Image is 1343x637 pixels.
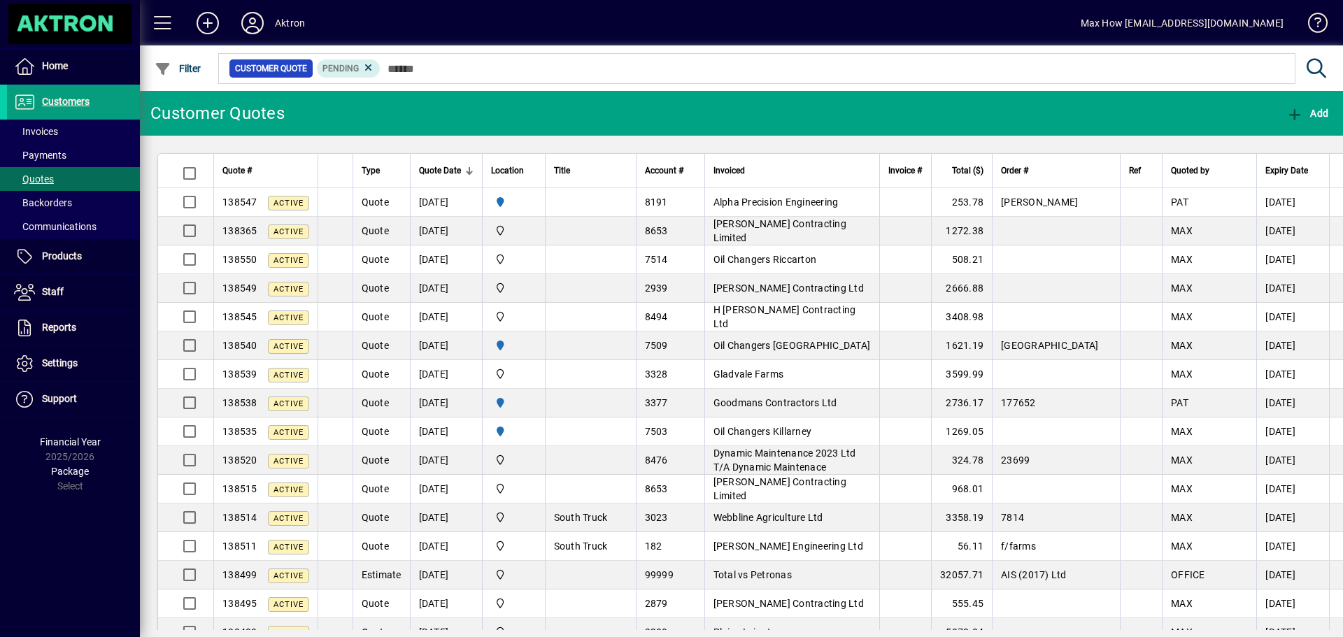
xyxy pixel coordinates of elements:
span: 138549 [222,282,257,294]
span: H [PERSON_NAME] Contracting Ltd [713,304,856,329]
a: Support [7,382,140,417]
span: 7514 [645,254,668,265]
span: [GEOGRAPHIC_DATA] [1001,340,1098,351]
span: Active [273,543,304,552]
span: Webbline Agriculture Ltd [713,512,823,523]
td: 32057.71 [931,561,992,589]
span: MAX [1171,368,1193,380]
td: [DATE] [1256,217,1329,245]
div: Ref [1129,163,1153,178]
td: 1621.19 [931,331,992,360]
span: Quote [362,311,389,322]
span: Financial Year [40,436,101,448]
span: Package [51,466,89,477]
span: Alpha Precision Engineering [713,196,839,208]
span: Account # [645,163,683,178]
span: 138511 [222,541,257,552]
span: Total vs Petronas [713,569,792,580]
span: 8494 [645,311,668,322]
td: [DATE] [1256,503,1329,532]
span: Communications [14,221,97,232]
button: Add [1283,101,1332,126]
td: [DATE] [1256,532,1329,561]
span: Title [554,163,570,178]
div: Location [491,163,537,178]
span: [PERSON_NAME] Contracting Ltd [713,598,864,609]
td: [DATE] [1256,446,1329,475]
span: Active [273,199,304,208]
span: Quote [362,368,389,380]
span: Oil Changers [GEOGRAPHIC_DATA] [713,340,871,351]
span: Products [42,250,82,262]
span: 138539 [222,368,257,380]
span: [PERSON_NAME] Contracting Limited [713,218,846,243]
span: [PERSON_NAME] Contracting Ltd [713,282,864,294]
span: MAX [1171,225,1193,236]
span: 3023 [645,512,668,523]
span: 3377 [645,397,668,408]
span: Active [273,485,304,494]
span: Total ($) [952,163,983,178]
span: Filter [155,63,201,74]
span: 138520 [222,455,257,466]
button: Add [185,10,230,36]
div: Title [554,163,627,178]
td: [DATE] [410,217,482,245]
td: 253.78 [931,188,992,217]
span: 138365 [222,225,257,236]
span: PAT [1171,397,1188,408]
span: Pending [322,64,359,73]
td: 2736.17 [931,389,992,417]
span: Gladvale Farms [713,368,784,380]
span: Active [273,600,304,609]
a: Knowledge Base [1298,3,1326,48]
span: 7509 [645,340,668,351]
span: Active [273,514,304,523]
span: Goodmans Contractors Ltd [713,397,837,408]
div: Order # [1001,163,1111,178]
td: 508.21 [931,245,992,274]
td: 968.01 [931,475,992,503]
a: Backorders [7,191,140,215]
div: Quote # [222,163,309,178]
span: [PERSON_NAME] Engineering Ltd [713,541,863,552]
span: 8476 [645,455,668,466]
span: 3328 [645,368,668,380]
a: Staff [7,275,140,310]
td: [DATE] [1256,303,1329,331]
span: MAX [1171,282,1193,294]
span: Quote [362,254,389,265]
span: Active [273,342,304,351]
span: Quote [362,426,389,437]
td: [DATE] [1256,245,1329,274]
span: 2939 [645,282,668,294]
td: [DATE] [1256,274,1329,303]
td: 2666.88 [931,274,992,303]
span: Support [42,393,77,404]
button: Profile [230,10,275,36]
td: [DATE] [1256,475,1329,503]
div: Quote Date [419,163,474,178]
a: Home [7,49,140,84]
span: Quote [362,598,389,609]
span: Add [1286,108,1328,119]
span: 138550 [222,254,257,265]
td: 324.78 [931,446,992,475]
span: South Truck [554,512,608,523]
mat-chip: Pending Status: Pending [317,59,381,78]
span: Central [491,538,537,554]
span: Active [273,571,304,580]
span: Central [491,309,537,324]
span: Active [273,313,304,322]
span: Active [273,371,304,380]
td: [DATE] [1256,360,1329,389]
span: Central [491,252,537,267]
span: 138535 [222,426,257,437]
span: Order # [1001,163,1028,178]
span: Central [491,223,537,238]
span: MAX [1171,512,1193,523]
span: Location [491,163,524,178]
td: [DATE] [410,503,482,532]
span: 138514 [222,512,257,523]
td: [DATE] [1256,417,1329,446]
